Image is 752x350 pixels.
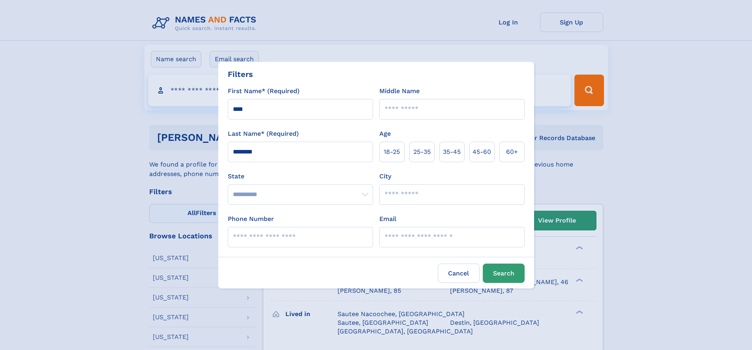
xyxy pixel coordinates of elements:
label: Email [379,214,396,224]
span: 18‑25 [384,147,400,157]
label: City [379,172,391,181]
span: 45‑60 [473,147,491,157]
span: 25‑35 [413,147,431,157]
button: Search [483,264,525,283]
label: State [228,172,373,181]
span: 60+ [506,147,518,157]
label: Phone Number [228,214,274,224]
div: Filters [228,68,253,80]
label: First Name* (Required) [228,86,300,96]
label: Age [379,129,391,139]
span: 35‑45 [443,147,461,157]
label: Middle Name [379,86,420,96]
label: Last Name* (Required) [228,129,299,139]
label: Cancel [438,264,480,283]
